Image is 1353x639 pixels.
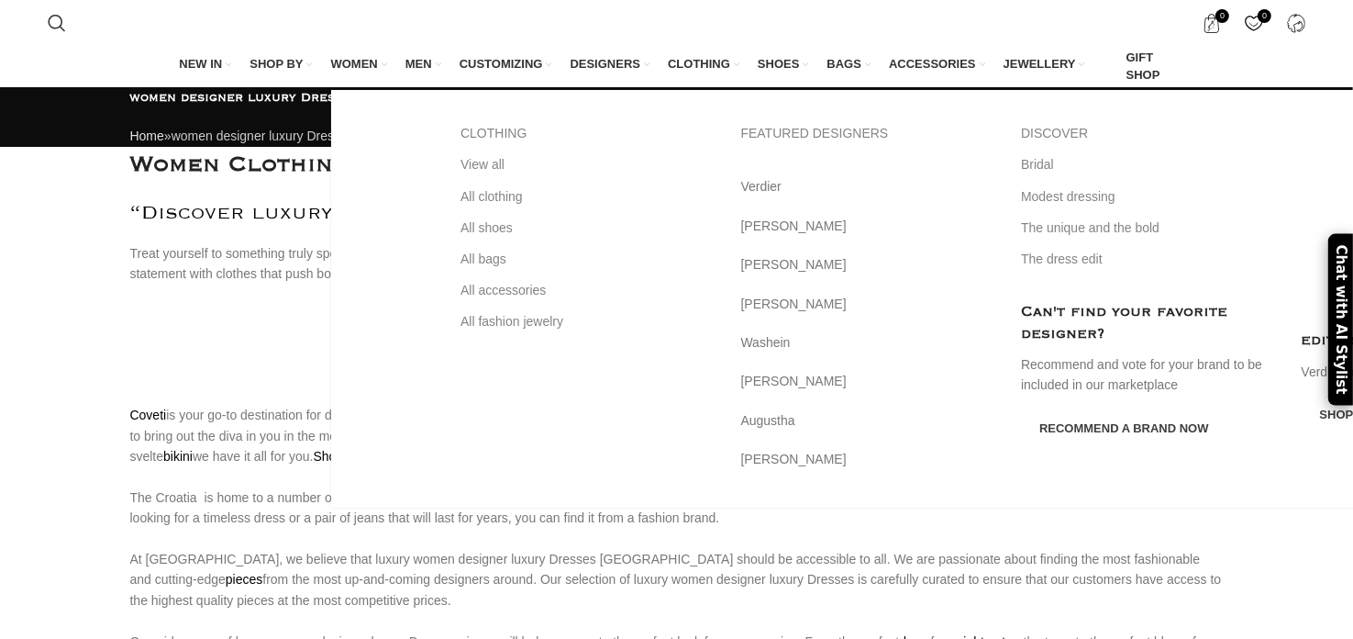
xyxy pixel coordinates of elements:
[250,45,312,84] a: SHOP BY
[1103,45,1174,87] a: GIFT SHOP
[1021,409,1227,448] a: Recommend a brand now
[460,243,714,275] a: All bags
[130,88,1224,107] h1: women designer luxury Dresses [GEOGRAPHIC_DATA]
[1004,45,1085,84] a: JEWELLERY
[570,45,649,84] a: DESIGNERS
[570,56,640,73] span: DESIGNERS
[130,147,1224,183] h1: Women Clothing [GEOGRAPHIC_DATA]
[1021,125,1088,141] span: DISCOVER
[405,56,432,73] span: MEN
[889,45,985,84] a: ACCESSORIES
[172,129,492,143] span: women designer luxury Dresses [GEOGRAPHIC_DATA]
[179,56,222,73] span: NEW IN
[130,408,167,422] a: Coveti
[741,125,889,141] span: FEATURED DESIGNERS
[39,45,1314,87] div: Main navigation
[1021,181,1274,212] a: Modest dressing
[741,449,994,469] a: [PERSON_NAME]
[250,56,303,73] span: SHOP BY
[826,56,861,73] span: BAGS
[39,5,75,41] a: Search
[1021,302,1274,345] h4: Can't find your favorite designer?
[1235,5,1272,41] div: My Wishlist
[1021,243,1274,275] a: The dress edit
[1192,5,1230,41] a: 0
[741,254,994,275] a: [PERSON_NAME]
[668,56,730,73] span: CLOTHING
[1258,9,1271,23] span: 0
[130,129,164,143] a: Home
[741,176,994,196] a: Verdier
[741,410,994,431] a: Augustha
[331,45,387,84] a: WOMEN
[1021,212,1274,243] a: The unique and the bold
[460,149,714,180] a: View all
[826,45,871,84] a: BAGS
[460,45,552,84] a: CUSTOMIZING
[460,306,714,337] a: All fashion jewelry
[1215,9,1229,23] span: 0
[741,371,994,391] a: [PERSON_NAME]
[163,449,193,464] a: bikini
[741,332,994,353] a: Washein
[668,45,739,84] a: CLOTHING
[1126,50,1174,83] span: GIFT SHOP
[331,56,378,73] span: WOMEN
[1235,5,1272,41] a: 0
[889,56,976,73] span: ACCESSORIES
[741,294,994,314] a: [PERSON_NAME]
[758,56,800,73] span: SHOES
[130,243,1224,305] p: Treat yourself to something truly special this season and explore our selection of luxury fashion...
[130,202,1224,225] h2: “Discover luxury women designer luxury Dresses in [GEOGRAPHIC_DATA] with Coveti.”
[1021,149,1274,180] a: Bridal
[758,45,809,84] a: SHOES
[405,45,441,84] a: MEN
[314,449,344,464] a: Shop
[460,212,714,243] a: All shoes
[460,56,543,73] span: CUSTOMIZING
[226,572,262,587] a: pieces
[741,216,994,236] a: [PERSON_NAME]
[1103,59,1120,75] img: GiftBag
[1004,56,1076,73] span: JEWELLERY
[460,125,527,141] span: CLOTHING
[460,275,714,306] a: All accessories
[179,45,231,84] a: NEW IN
[460,181,714,212] a: All clothing
[130,126,1224,146] div: »
[1021,354,1274,396] p: Recommend and vote for your brand to be included in our marketplace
